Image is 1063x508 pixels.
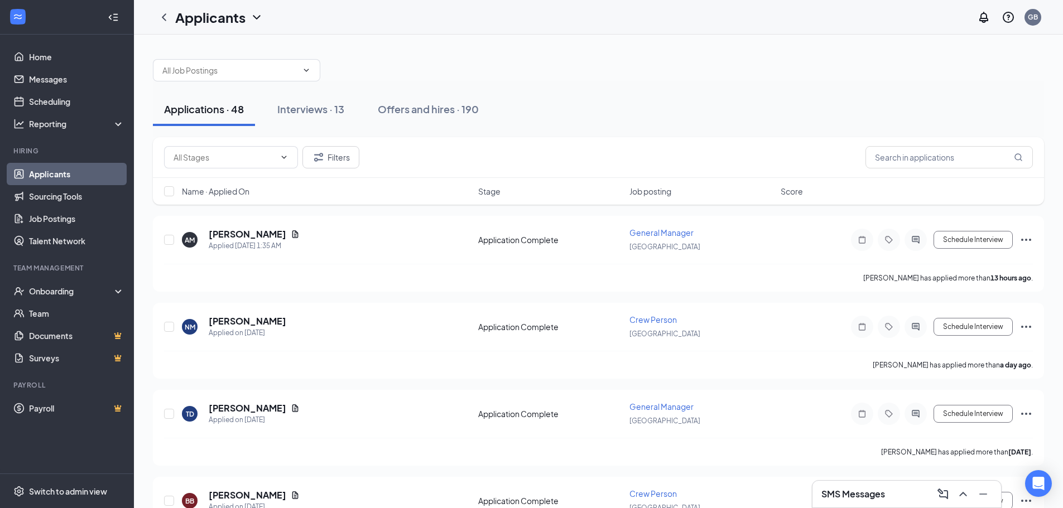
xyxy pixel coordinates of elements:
[378,102,479,116] div: Offers and hires · 190
[29,46,124,68] a: Home
[909,322,922,331] svg: ActiveChat
[974,485,992,503] button: Minimize
[629,417,700,425] span: [GEOGRAPHIC_DATA]
[936,487,950,501] svg: ComposeMessage
[209,315,286,327] h5: [PERSON_NAME]
[302,66,311,75] svg: ChevronDown
[990,274,1031,282] b: 13 hours ago
[291,491,300,500] svg: Document
[13,118,25,129] svg: Analysis
[302,146,359,168] button: Filter Filters
[29,118,125,129] div: Reporting
[29,90,124,113] a: Scheduling
[821,488,885,500] h3: SMS Messages
[13,263,122,273] div: Team Management
[478,186,501,197] span: Stage
[209,414,300,425] div: Applied on [DATE]
[162,64,297,76] input: All Job Postings
[312,151,325,164] svg: Filter
[13,146,122,156] div: Hiring
[873,360,1033,370] p: [PERSON_NAME] has applied more than .
[478,495,623,506] div: Application Complete
[182,186,249,197] span: Name · Applied On
[1025,470,1052,497] div: Open Intercom Messenger
[1014,153,1023,162] svg: MagnifyingGlass
[108,12,119,23] svg: Collapse
[629,315,677,325] span: Crew Person
[1019,407,1033,420] svg: Ellipses
[478,234,623,245] div: Application Complete
[629,243,700,251] span: [GEOGRAPHIC_DATA]
[855,409,869,418] svg: Note
[12,11,23,22] svg: WorkstreamLogo
[174,151,275,163] input: All Stages
[909,235,922,244] svg: ActiveChat
[13,486,25,497] svg: Settings
[29,397,124,419] a: PayrollCrown
[934,231,1013,249] button: Schedule Interview
[629,186,671,197] span: Job posting
[29,347,124,369] a: SurveysCrown
[29,286,115,297] div: Onboarding
[882,409,896,418] svg: Tag
[1019,233,1033,246] svg: Ellipses
[13,286,25,297] svg: UserCheck
[977,11,990,24] svg: Notifications
[209,228,286,240] h5: [PERSON_NAME]
[956,487,970,501] svg: ChevronUp
[29,185,124,207] a: Sourcing Tools
[291,230,300,239] svg: Document
[185,322,195,332] div: NM
[250,11,263,24] svg: ChevronDown
[855,235,869,244] svg: Note
[277,102,344,116] div: Interviews · 13
[977,487,990,501] svg: Minimize
[629,228,694,238] span: General Manager
[29,302,124,325] a: Team
[280,153,288,162] svg: ChevronDown
[209,240,300,251] div: Applied [DATE] 1:35 AM
[882,322,896,331] svg: Tag
[185,235,195,245] div: AM
[1028,12,1038,22] div: GB
[29,68,124,90] a: Messages
[629,401,694,412] span: General Manager
[909,409,922,418] svg: ActiveChat
[478,408,623,419] div: Application Complete
[209,327,286,338] div: Applied on [DATE]
[164,102,244,116] div: Applications · 48
[29,230,124,252] a: Talent Network
[29,486,107,497] div: Switch to admin view
[781,186,803,197] span: Score
[934,318,1013,336] button: Schedule Interview
[881,447,1033,457] p: [PERSON_NAME] has applied more than .
[185,496,194,506] div: BB
[478,321,623,332] div: Application Complete
[1000,361,1031,369] b: a day ago
[1019,494,1033,507] svg: Ellipses
[629,488,677,499] span: Crew Person
[29,325,124,347] a: DocumentsCrown
[1008,448,1031,456] b: [DATE]
[855,322,869,331] svg: Note
[186,409,194,419] div: TD
[865,146,1033,168] input: Search in applications
[157,11,171,24] svg: ChevronLeft
[175,8,246,27] h1: Applicants
[209,402,286,414] h5: [PERSON_NAME]
[1019,320,1033,333] svg: Ellipses
[882,235,896,244] svg: Tag
[934,485,952,503] button: ComposeMessage
[209,489,286,501] h5: [PERSON_NAME]
[13,380,122,390] div: Payroll
[934,405,1013,423] button: Schedule Interview
[291,404,300,413] svg: Document
[954,485,972,503] button: ChevronUp
[29,207,124,230] a: Job Postings
[863,273,1033,283] p: [PERSON_NAME] has applied more than .
[1002,11,1015,24] svg: QuestionInfo
[29,163,124,185] a: Applicants
[629,330,700,338] span: [GEOGRAPHIC_DATA]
